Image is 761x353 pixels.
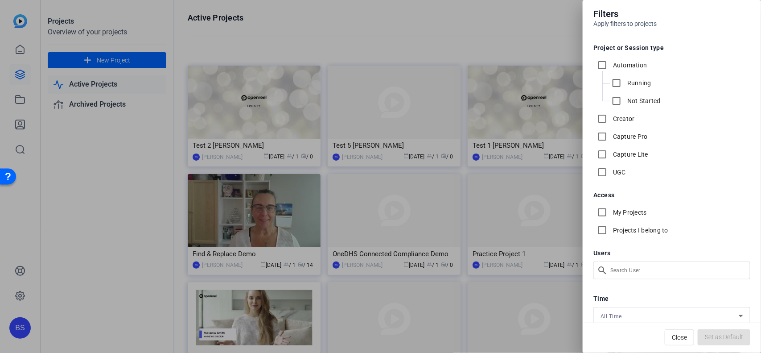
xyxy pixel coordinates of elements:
[601,313,622,320] span: All Time
[672,329,687,346] span: Close
[611,208,647,217] label: My Projects
[593,295,750,302] h5: Time
[665,329,694,345] button: Close
[593,21,750,27] h6: Apply filters to projects
[625,79,651,87] label: Running
[610,265,743,276] input: Search User
[625,96,661,105] label: Not Started
[593,192,750,198] h5: Access
[593,262,609,279] mat-icon: search
[593,7,750,21] h4: Filters
[611,114,635,123] label: Creator
[611,150,648,159] label: Capture Lite
[593,45,750,51] h5: Project or Session type
[611,168,626,177] label: UGC
[611,61,647,70] label: Automation
[593,250,750,256] h5: Users
[611,132,648,141] label: Capture Pro
[611,226,668,235] label: Projects I belong to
